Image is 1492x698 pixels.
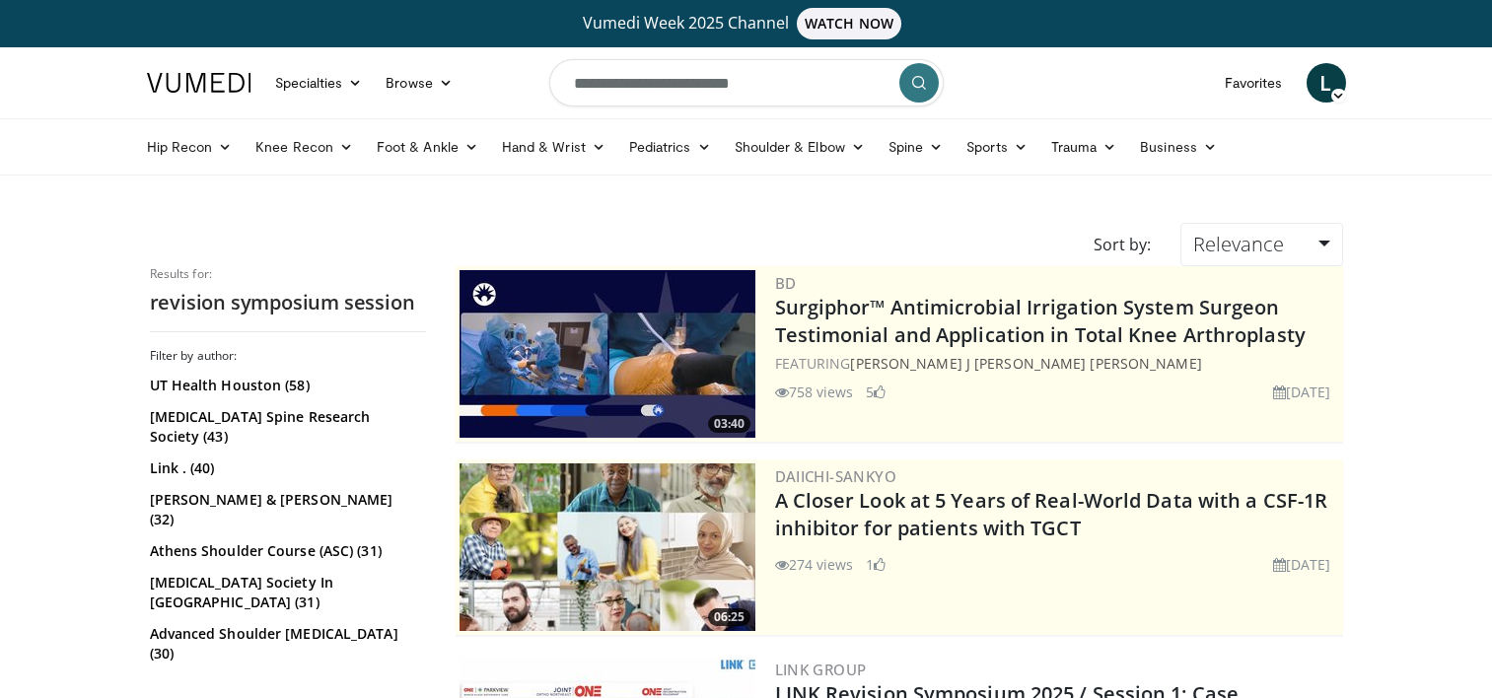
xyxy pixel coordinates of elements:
[150,376,421,395] a: UT Health Houston (58)
[775,554,854,575] li: 274 views
[150,458,421,478] a: Link . (40)
[365,127,490,167] a: Foot & Ankle
[1079,223,1166,266] div: Sort by:
[374,63,464,103] a: Browse
[775,294,1306,348] a: Surgiphor™ Antimicrobial Irrigation System Surgeon Testimonial and Application in Total Knee Arth...
[1180,223,1342,266] a: Relevance
[150,624,421,663] a: Advanced Shoulder [MEDICAL_DATA] (30)
[150,266,426,282] p: Results for:
[150,348,426,364] h3: Filter by author:
[460,463,755,631] a: 06:25
[460,270,755,438] img: 70422da6-974a-44ac-bf9d-78c82a89d891.300x170_q85_crop-smart_upscale.jpg
[150,573,421,612] a: [MEDICAL_DATA] Society In [GEOGRAPHIC_DATA] (31)
[775,660,867,679] a: LINK Group
[490,127,617,167] a: Hand & Wrist
[723,127,877,167] a: Shoulder & Elbow
[775,273,797,293] a: BD
[1193,231,1284,257] span: Relevance
[263,63,375,103] a: Specialties
[460,463,755,631] img: 93c22cae-14d1-47f0-9e4a-a244e824b022.png.300x170_q85_crop-smart_upscale.jpg
[775,487,1328,541] a: A Closer Look at 5 Years of Real-World Data with a CSF-1R inhibitor for patients with TGCT
[1128,127,1229,167] a: Business
[866,554,886,575] li: 1
[850,354,1201,373] a: [PERSON_NAME] J [PERSON_NAME] [PERSON_NAME]
[150,407,421,447] a: [MEDICAL_DATA] Spine Research Society (43)
[877,127,955,167] a: Spine
[1307,63,1346,103] a: L
[955,127,1039,167] a: Sports
[775,382,854,402] li: 758 views
[617,127,723,167] a: Pediatrics
[797,8,901,39] span: WATCH NOW
[150,8,1343,39] a: Vumedi Week 2025 ChannelWATCH NOW
[1039,127,1129,167] a: Trauma
[1213,63,1295,103] a: Favorites
[708,415,750,433] span: 03:40
[147,73,251,93] img: VuMedi Logo
[150,490,421,529] a: [PERSON_NAME] & [PERSON_NAME] (32)
[708,608,750,626] span: 06:25
[549,59,944,106] input: Search topics, interventions
[244,127,365,167] a: Knee Recon
[1273,554,1331,575] li: [DATE]
[150,290,426,315] h2: revision symposium session
[460,270,755,438] a: 03:40
[775,466,897,486] a: Daiichi-Sankyo
[866,382,886,402] li: 5
[150,541,421,561] a: Athens Shoulder Course (ASC) (31)
[775,353,1339,374] div: FEATURING
[1273,382,1331,402] li: [DATE]
[135,127,245,167] a: Hip Recon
